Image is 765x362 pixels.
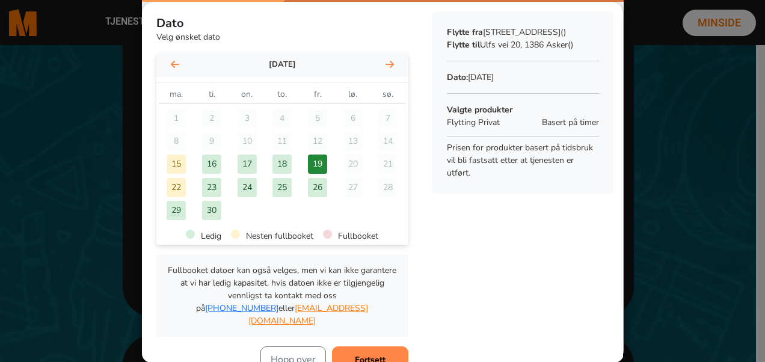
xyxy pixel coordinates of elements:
[202,155,221,174] div: 16
[167,201,186,220] div: 29
[194,199,230,222] div: tirsdag 30. september 2025
[561,26,566,38] span: ()
[308,178,327,197] div: 26
[229,85,265,104] div: on.
[159,199,194,222] div: mandag 29. september 2025
[269,59,296,71] p: [DATE]
[156,16,408,31] h5: Dato
[201,230,221,242] span: Ledig
[202,178,221,197] div: 23
[447,104,512,115] b: Valgte produkter
[568,39,573,51] span: ()
[159,85,194,104] div: ma.
[300,153,336,176] div: fredag 19. september 2025
[300,85,336,104] div: fr.
[447,141,599,179] p: Prisen for produkter basert på tidsbruk vil bli fastsatt etter at tjenesten er utført.
[159,176,194,199] div: mandag 22. september 2025
[194,153,230,176] div: tirsdag 16. september 2025
[272,155,292,174] div: 18
[194,176,230,199] div: tirsdag 23. september 2025
[238,155,257,174] div: 17
[265,153,300,176] div: torsdag 18. september 2025
[265,176,300,199] div: torsdag 25. september 2025
[447,39,480,51] b: Flytte til
[265,85,300,104] div: to.
[272,178,292,197] div: 25
[447,116,536,129] p: Flytting Privat
[447,72,468,83] b: Dato:
[194,85,230,104] div: ti.
[447,26,599,38] p: [STREET_ADDRESS]
[308,155,327,174] div: 19
[246,230,313,242] span: Nesten fullbooket
[542,116,599,129] span: Basert på timer
[338,230,378,242] span: Fullbooket
[229,176,265,199] div: onsdag 24. september 2025
[335,85,370,104] div: lø.
[166,264,399,327] p: Fullbooket datoer kan også velges, men vi kan ikke garantere at vi har ledig kapasitet. hvis dato...
[167,178,186,197] div: 22
[238,178,257,197] div: 24
[248,302,368,327] a: [EMAIL_ADDRESS][DOMAIN_NAME]
[167,155,186,174] div: 15
[300,176,336,199] div: fredag 26. september 2025
[447,26,483,38] b: Flytte fra
[202,201,221,220] div: 30
[159,153,194,176] div: mandag 15. september 2025
[229,153,265,176] div: onsdag 17. september 2025
[447,38,599,51] p: Ulfs vei 20, 1386 Asker
[447,71,599,84] p: [DATE]
[370,85,406,104] div: sø.
[156,31,408,43] p: Velg ønsket dato
[205,302,278,314] a: [PHONE_NUMBER]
